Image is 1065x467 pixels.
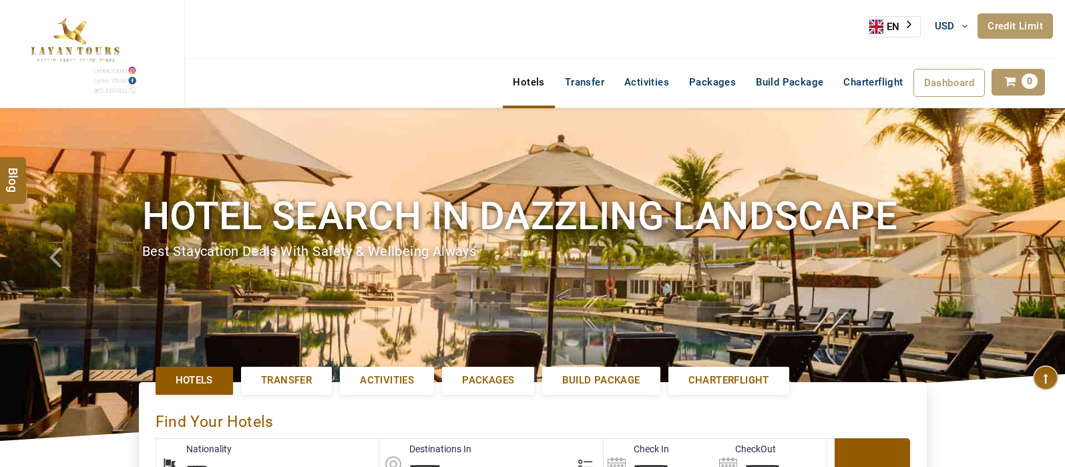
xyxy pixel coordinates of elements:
[176,373,213,387] span: Hotels
[5,167,22,178] span: Blog
[142,191,923,241] h1: Hotel search in dazzling landscape
[869,16,921,37] aside: Language selected: English
[340,367,434,394] a: Activities
[442,367,534,394] a: Packages
[604,442,669,456] label: Check In
[360,373,414,387] span: Activities
[978,13,1053,39] a: Credit Limit
[10,6,139,96] img: The Royal Line Holidays
[688,373,769,387] span: Charterflight
[1022,73,1038,89] span: 0
[562,373,640,387] span: Build Package
[142,242,923,261] div: Best Staycation Deals with safety & wellbeing always
[833,69,913,96] a: Charterflight
[542,367,660,394] a: Build Package
[503,69,554,96] a: Hotels
[379,442,471,456] label: Destinations In
[261,373,312,387] span: Transfer
[555,69,614,96] a: Transfer
[924,77,975,89] span: Dashboard
[156,399,910,438] div: Find Your Hotels
[935,20,955,32] span: USD
[614,69,679,96] a: Activities
[746,69,833,96] a: Build Package
[869,16,921,37] div: Language
[992,69,1045,96] a: 0
[679,69,746,96] a: Packages
[241,367,332,394] a: Transfer
[462,373,514,387] span: Packages
[668,367,789,394] a: Charterflight
[843,76,903,88] span: Charterflight
[156,442,232,456] label: Nationality
[715,442,776,456] label: CheckOut
[869,17,920,37] a: EN
[156,367,233,394] a: Hotels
